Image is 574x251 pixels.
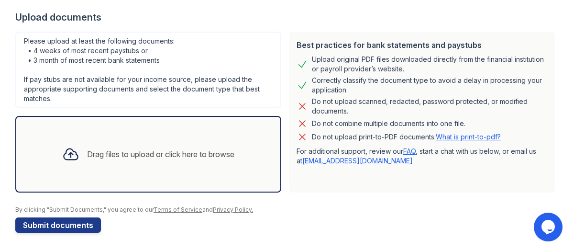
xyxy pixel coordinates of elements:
button: Submit documents [15,217,101,233]
div: Drag files to upload or click here to browse [87,148,234,160]
div: Upload original PDF files downloaded directly from the financial institution or payroll provider’... [312,55,547,74]
a: Terms of Service [154,206,202,213]
div: By clicking "Submit Documents," you agree to our and [15,206,559,214]
div: Please upload at least the following documents: • 4 weeks of most recent paystubs or • 3 month of... [15,32,281,108]
p: For additional support, review our , start a chat with us below, or email us at [297,147,547,166]
a: FAQ [403,147,416,155]
iframe: chat widget [534,213,564,241]
p: Do not upload print-to-PDF documents. [312,132,501,142]
div: Do not upload scanned, redacted, password protected, or modified documents. [312,97,547,116]
a: [EMAIL_ADDRESS][DOMAIN_NAME] [302,157,413,165]
a: What is print-to-pdf? [436,133,501,141]
div: Correctly classify the document type to avoid a delay in processing your application. [312,76,547,95]
div: Upload documents [15,11,559,24]
div: Do not combine multiple documents into one file. [312,118,465,129]
div: Best practices for bank statements and paystubs [297,39,547,51]
a: Privacy Policy. [213,206,253,213]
